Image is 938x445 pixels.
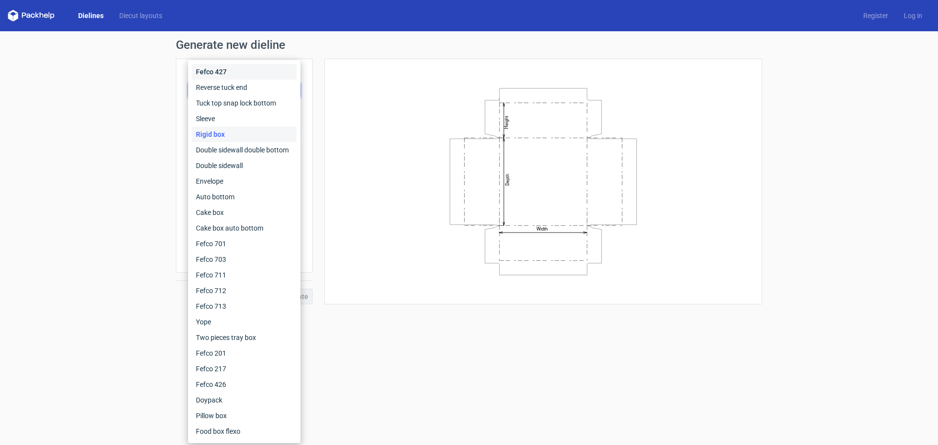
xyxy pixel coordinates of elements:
[192,283,297,298] div: Fefco 712
[192,80,297,95] div: Reverse tuck end
[192,173,297,189] div: Envelope
[192,377,297,392] div: Fefco 426
[192,361,297,377] div: Fefco 217
[192,205,297,220] div: Cake box
[855,11,896,21] a: Register
[896,11,930,21] a: Log in
[505,173,510,185] text: Depth
[192,330,297,345] div: Two pieces tray box
[192,345,297,361] div: Fefco 201
[176,39,762,51] h1: Generate new dieline
[192,220,297,236] div: Cake box auto bottom
[192,95,297,111] div: Tuck top snap lock bottom
[192,189,297,205] div: Auto bottom
[192,142,297,158] div: Double sidewall double bottom
[192,236,297,252] div: Fefco 701
[192,314,297,330] div: Yope
[192,64,297,80] div: Fefco 427
[192,392,297,408] div: Doypack
[192,424,297,439] div: Food box flexo
[192,158,297,173] div: Double sidewall
[192,267,297,283] div: Fefco 711
[70,11,111,21] a: Dielines
[192,408,297,424] div: Pillow box
[111,11,170,21] a: Diecut layouts
[192,298,297,314] div: Fefco 713
[504,115,509,128] text: Height
[192,127,297,142] div: Rigid box
[192,252,297,267] div: Fefco 703
[536,226,548,232] text: Width
[192,111,297,127] div: Sleeve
